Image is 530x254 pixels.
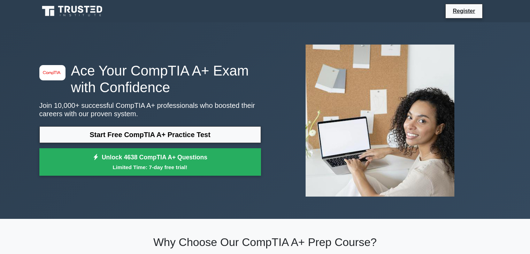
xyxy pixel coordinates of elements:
p: Join 10,000+ successful CompTIA A+ professionals who boosted their careers with our proven system. [39,101,261,118]
h1: Ace Your CompTIA A+ Exam with Confidence [39,62,261,96]
a: Unlock 4638 CompTIA A+ QuestionsLimited Time: 7-day free trial! [39,148,261,176]
small: Limited Time: 7-day free trial! [48,163,252,171]
h2: Why Choose Our CompTIA A+ Prep Course? [39,236,491,249]
a: Start Free CompTIA A+ Practice Test [39,126,261,143]
a: Register [448,7,479,15]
